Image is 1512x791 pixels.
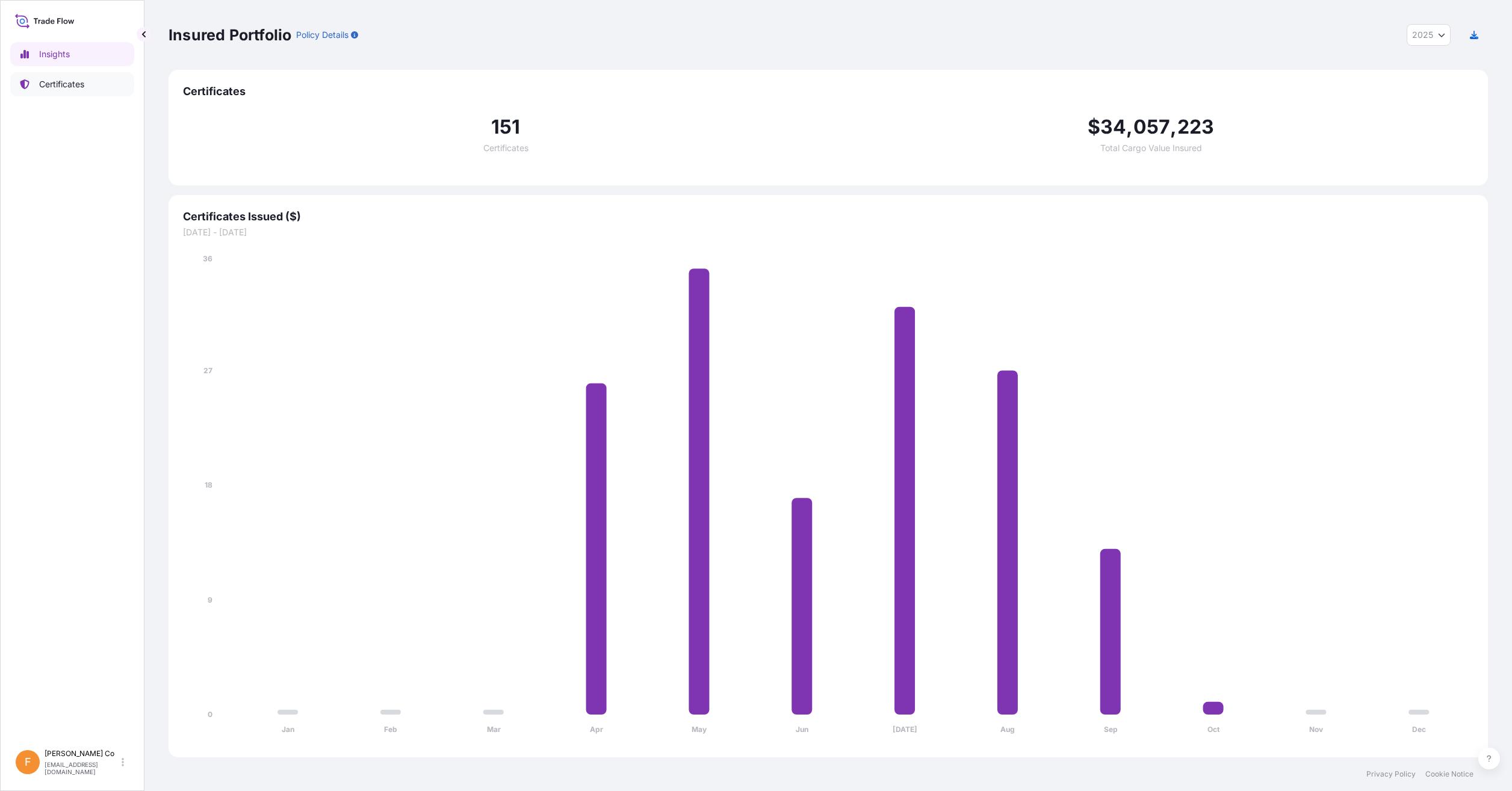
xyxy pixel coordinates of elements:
[183,226,1473,238] span: [DATE] - [DATE]
[893,725,917,734] tspan: [DATE]
[1309,725,1324,734] tspan: Nov
[1000,725,1015,734] tspan: Aug
[183,84,1473,99] span: Certificates
[1412,29,1433,41] span: 2025
[10,42,134,66] a: Insights
[205,480,212,489] tspan: 18
[45,761,119,775] p: [EMAIL_ADDRESS][DOMAIN_NAME]
[590,725,603,734] tspan: Apr
[183,209,1473,224] span: Certificates Issued ($)
[39,78,84,90] p: Certificates
[384,725,397,734] tspan: Feb
[10,72,134,96] a: Certificates
[796,725,808,734] tspan: Jun
[491,117,521,137] span: 151
[1088,117,1100,137] span: $
[25,756,31,768] span: F
[1366,769,1416,779] a: Privacy Policy
[1133,117,1171,137] span: 057
[203,254,212,263] tspan: 36
[282,725,294,734] tspan: Jan
[1126,117,1133,137] span: ,
[296,29,349,41] p: Policy Details
[1207,725,1220,734] tspan: Oct
[1100,144,1202,152] span: Total Cargo Value Insured
[203,366,212,375] tspan: 27
[45,749,119,758] p: [PERSON_NAME] Co
[169,25,291,45] p: Insured Portfolio
[1100,117,1126,137] span: 34
[39,48,70,60] p: Insights
[692,725,707,734] tspan: May
[1412,725,1426,734] tspan: Dec
[1170,117,1177,137] span: ,
[487,725,501,734] tspan: Mar
[1104,725,1118,734] tspan: Sep
[1407,24,1451,46] button: Year Selector
[1425,769,1473,779] a: Cookie Notice
[1177,117,1215,137] span: 223
[208,595,212,604] tspan: 9
[208,710,212,719] tspan: 0
[483,144,528,152] span: Certificates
